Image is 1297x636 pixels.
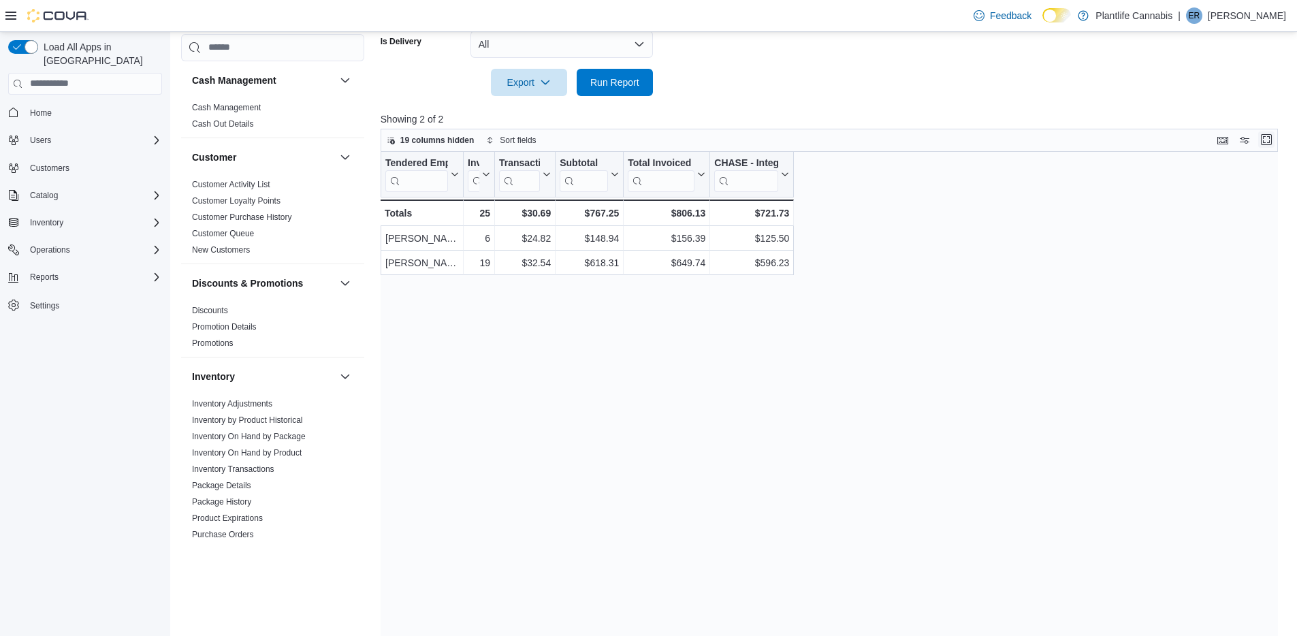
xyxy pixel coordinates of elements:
[192,338,234,349] span: Promotions
[30,300,59,311] span: Settings
[385,157,448,191] div: Tendered Employee
[714,230,789,247] div: $125.50
[25,104,162,121] span: Home
[192,212,292,222] a: Customer Purchase History
[628,230,705,247] div: $156.39
[192,399,272,409] a: Inventory Adjustments
[181,302,364,357] div: Discounts & Promotions
[8,97,162,351] nav: Complex example
[192,497,251,507] a: Package History
[192,179,270,190] span: Customer Activity List
[468,230,490,247] div: 6
[25,132,57,148] button: Users
[192,74,334,87] button: Cash Management
[385,205,459,221] div: Totals
[3,186,167,205] button: Catalog
[1042,8,1071,22] input: Dark Mode
[3,213,167,232] button: Inventory
[1236,132,1253,148] button: Display options
[628,205,705,221] div: $806.13
[192,244,250,255] span: New Customers
[192,245,250,255] a: New Customers
[192,103,261,112] a: Cash Management
[491,69,567,96] button: Export
[1042,22,1043,23] span: Dark Mode
[499,205,551,221] div: $30.69
[560,157,608,191] div: Subtotal
[470,31,653,58] button: All
[381,36,421,47] label: Is Delivery
[628,255,705,271] div: $649.74
[192,321,257,332] span: Promotion Details
[192,322,257,332] a: Promotion Details
[192,118,254,129] span: Cash Out Details
[192,447,302,458] span: Inventory On Hand by Product
[192,415,303,426] span: Inventory by Product Historical
[3,103,167,123] button: Home
[3,158,167,178] button: Customers
[1189,7,1200,24] span: ER
[400,135,475,146] span: 19 columns hidden
[499,255,551,271] div: $32.54
[192,229,254,238] a: Customer Queue
[30,244,70,255] span: Operations
[468,255,490,271] div: 19
[385,230,459,247] div: [PERSON_NAME]
[499,157,540,191] div: Transaction Average
[714,205,789,221] div: $721.73
[27,9,89,22] img: Cova
[1186,7,1202,24] div: Emily Rhese
[192,306,228,315] a: Discounts
[192,370,235,383] h3: Inventory
[714,157,789,191] button: CHASE - Integrated
[1178,7,1181,24] p: |
[192,448,302,458] a: Inventory On Hand by Product
[192,480,251,491] span: Package Details
[192,102,261,113] span: Cash Management
[192,398,272,409] span: Inventory Adjustments
[1258,131,1275,148] button: Enter fullscreen
[192,415,303,425] a: Inventory by Product Historical
[714,157,778,170] div: CHASE - Integrated
[3,268,167,287] button: Reports
[25,298,65,314] a: Settings
[499,157,540,170] div: Transaction Average
[38,40,162,67] span: Load All Apps in [GEOGRAPHIC_DATA]
[25,242,76,258] button: Operations
[381,112,1287,126] p: Showing 2 of 2
[192,305,228,316] span: Discounts
[192,276,303,290] h3: Discounts & Promotions
[25,132,162,148] span: Users
[25,159,162,176] span: Customers
[499,157,551,191] button: Transaction Average
[192,212,292,223] span: Customer Purchase History
[192,150,236,164] h3: Customer
[499,69,559,96] span: Export
[990,9,1031,22] span: Feedback
[560,157,619,191] button: Subtotal
[560,230,619,247] div: $148.94
[499,230,551,247] div: $24.82
[25,269,64,285] button: Reports
[590,76,639,89] span: Run Report
[192,513,263,524] span: Product Expirations
[192,432,306,441] a: Inventory On Hand by Package
[481,132,541,148] button: Sort fields
[192,196,281,206] a: Customer Loyalty Points
[30,135,51,146] span: Users
[337,149,353,165] button: Customer
[30,272,59,283] span: Reports
[25,242,162,258] span: Operations
[181,99,364,138] div: Cash Management
[192,228,254,239] span: Customer Queue
[628,157,694,191] div: Total Invoiced
[192,513,263,523] a: Product Expirations
[468,157,479,170] div: Invoices Sold
[192,119,254,129] a: Cash Out Details
[1208,7,1286,24] p: [PERSON_NAME]
[1095,7,1172,24] p: Plantlife Cannabis
[3,131,167,150] button: Users
[337,72,353,89] button: Cash Management
[25,160,75,176] a: Customers
[192,481,251,490] a: Package Details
